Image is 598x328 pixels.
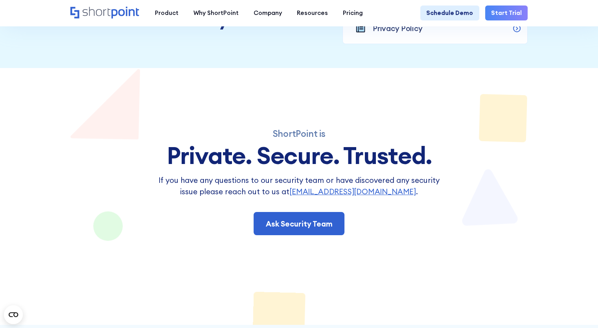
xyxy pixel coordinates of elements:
p: If you have any questions to our security team or have discovered any security issue please reach... [154,175,444,197]
div: ShortPoint is [154,128,444,140]
div: Pricing [343,9,363,18]
a: Resources [289,6,335,20]
a: Privacy Policy [342,13,528,44]
p: Privacy Policy [373,23,423,34]
div: Why ShortPoint [193,9,239,18]
a: Schedule Demo [420,6,479,20]
a: Pricing [335,6,370,20]
a: [EMAIL_ADDRESS][DOMAIN_NAME] [289,187,416,196]
iframe: Chat Widget [559,290,598,328]
a: Ask Security Team [254,212,344,235]
a: Start Trial [485,6,528,20]
div: Resources [297,9,328,18]
a: Product [147,6,186,20]
a: Home [70,7,140,20]
div: Private. Secure. Trusted. [154,142,444,169]
a: Company [246,6,289,20]
a: Why ShortPoint [186,6,246,20]
div: Product [155,9,178,18]
button: Open CMP widget [4,305,23,324]
div: Company [254,9,282,18]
